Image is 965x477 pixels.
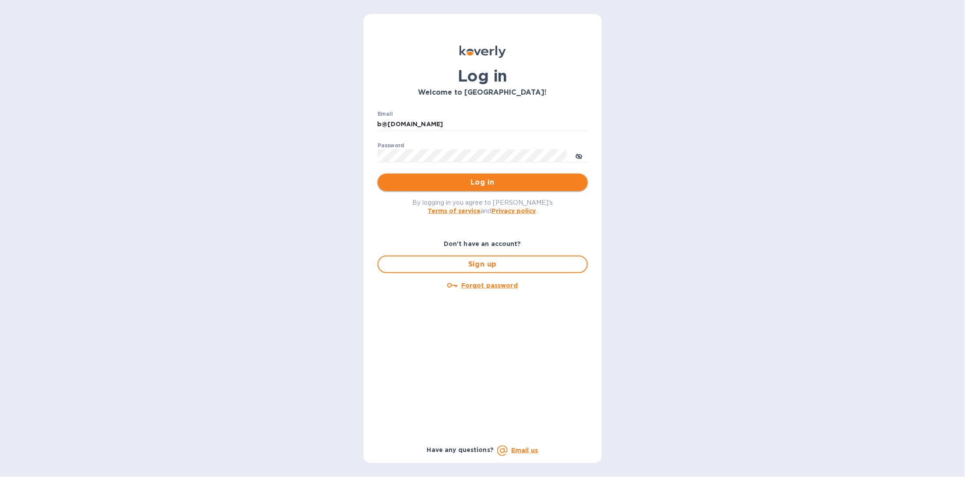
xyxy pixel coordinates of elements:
[444,240,521,247] b: Don't have an account?
[385,177,581,188] span: Log in
[570,147,588,164] button: toggle password visibility
[378,67,588,85] h1: Log in
[385,259,580,270] span: Sign up
[428,207,481,214] a: Terms of service
[492,207,536,214] a: Privacy policy
[412,199,553,214] span: By logging in you agree to [PERSON_NAME]'s and .
[511,447,538,454] a: Email us
[378,89,588,97] h3: Welcome to [GEOGRAPHIC_DATA]!
[378,256,588,273] button: Sign up
[378,174,588,191] button: Log in
[378,111,393,117] label: Email
[461,282,518,289] u: Forgot password
[460,46,506,58] img: Koverly
[427,446,494,453] b: Have any questions?
[378,143,404,148] label: Password
[378,118,588,131] input: Enter email address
